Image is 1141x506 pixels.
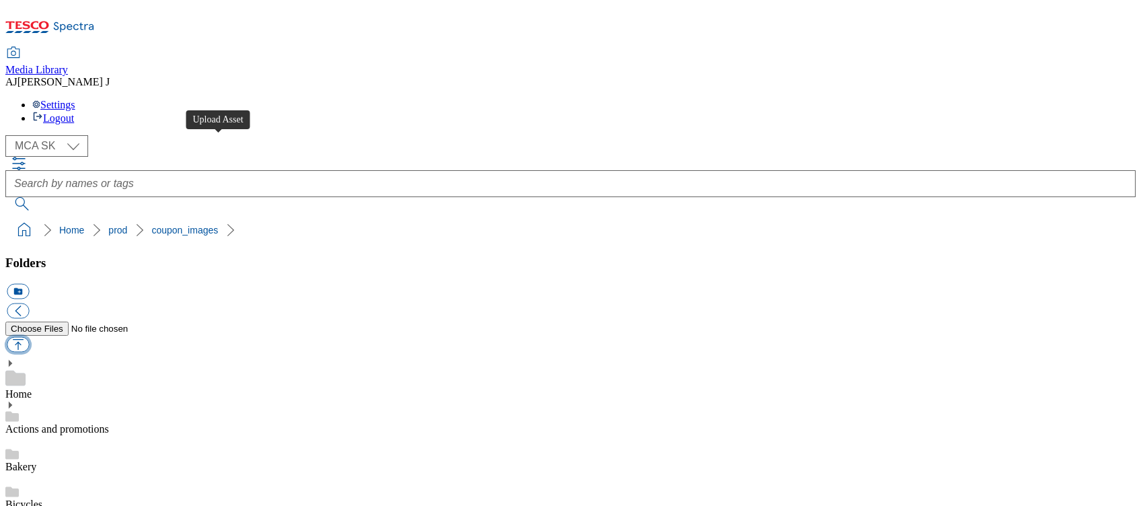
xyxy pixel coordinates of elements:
[5,64,68,75] span: Media Library
[5,423,109,435] a: Actions and promotions
[32,99,75,110] a: Settings
[5,76,17,87] span: AJ
[5,388,32,400] a: Home
[13,219,35,241] a: home
[32,112,74,124] a: Logout
[59,225,84,236] a: Home
[108,225,127,236] a: prod
[17,76,110,87] span: [PERSON_NAME] J
[5,48,68,76] a: Media Library
[5,170,1136,197] input: Search by names or tags
[5,256,1136,270] h3: Folders
[5,217,1136,243] nav: breadcrumb
[151,225,218,236] a: coupon_images
[5,461,36,472] a: Bakery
